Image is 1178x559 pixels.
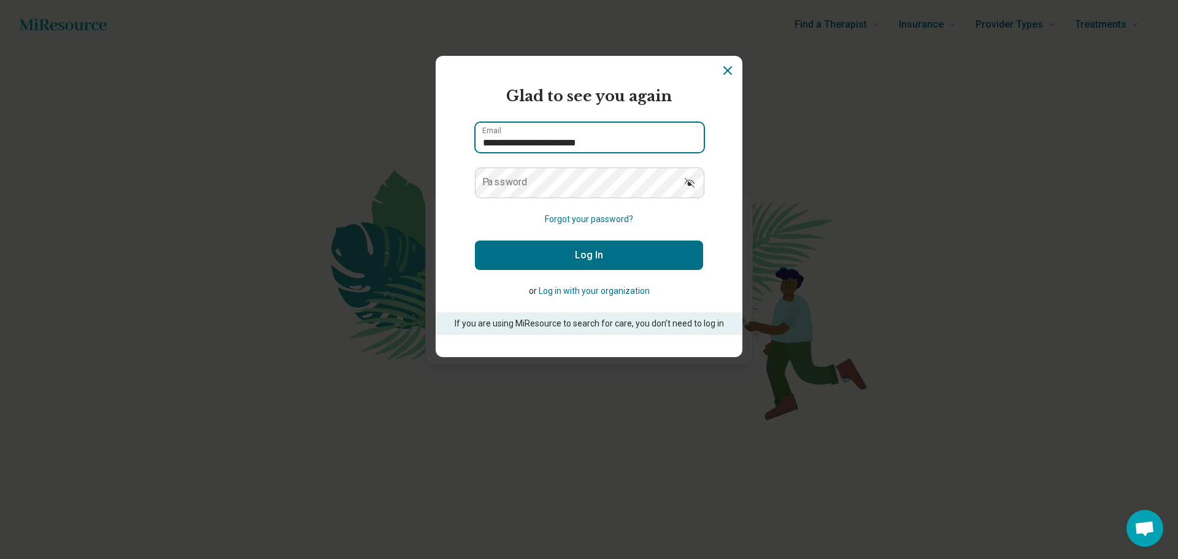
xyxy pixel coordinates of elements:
button: Log in with your organization [539,285,650,298]
button: Show password [676,168,703,197]
section: Login Dialog [436,56,742,357]
h2: Glad to see you again [475,85,703,107]
button: Forgot your password? [545,213,633,226]
p: If you are using MiResource to search for care, you don’t need to log in [453,317,725,330]
p: or [475,285,703,298]
button: Log In [475,241,703,270]
label: Password [482,177,528,187]
label: Email [482,127,501,134]
button: Dismiss [720,63,735,78]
